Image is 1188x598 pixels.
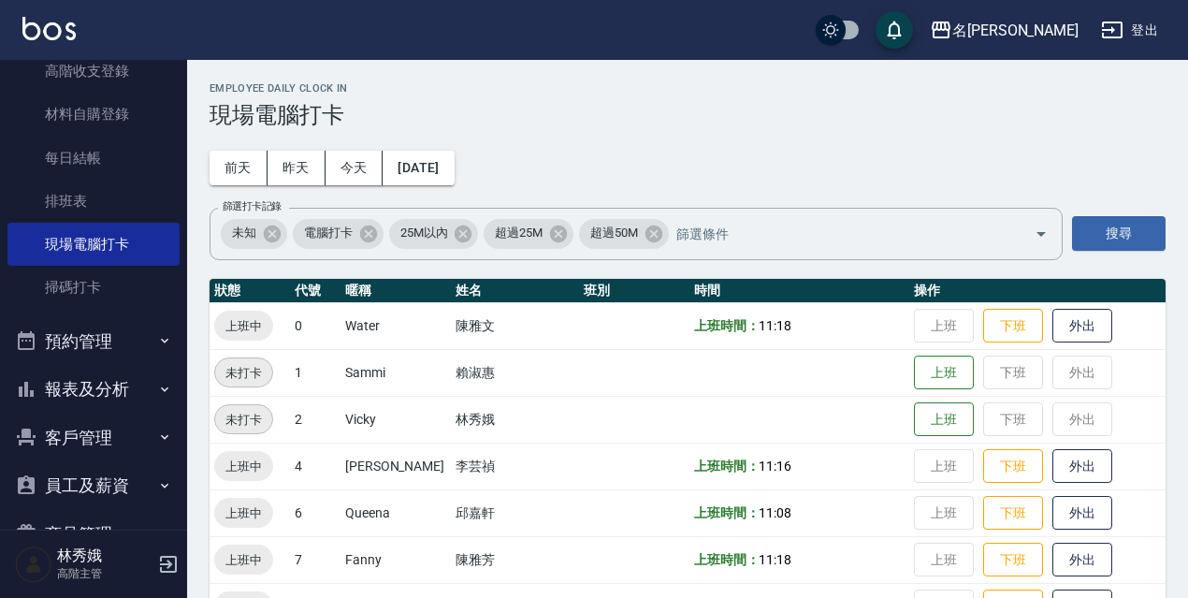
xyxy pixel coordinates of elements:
[451,349,579,396] td: 賴淑惠
[290,302,340,349] td: 0
[759,318,791,333] span: 11:18
[293,219,384,249] div: 電腦打卡
[214,457,273,476] span: 上班中
[484,219,573,249] div: 超過25M
[290,489,340,536] td: 6
[983,309,1043,343] button: 下班
[340,443,451,489] td: [PERSON_NAME]
[451,396,579,443] td: 林秀娥
[215,363,272,383] span: 未打卡
[7,461,180,510] button: 員工及薪資
[1026,219,1056,249] button: Open
[326,151,384,185] button: 今天
[290,536,340,583] td: 7
[340,349,451,396] td: Sammi
[914,356,974,390] button: 上班
[210,82,1166,95] h2: Employee Daily Clock In
[694,552,760,567] b: 上班時間：
[340,536,451,583] td: Fanny
[214,550,273,570] span: 上班中
[340,489,451,536] td: Queena
[7,137,180,180] a: 每日結帳
[210,279,290,303] th: 狀態
[7,93,180,136] a: 材料自購登錄
[1052,449,1112,484] button: 外出
[290,396,340,443] td: 2
[7,50,180,93] a: 高階收支登錄
[57,547,152,565] h5: 林秀娥
[983,449,1043,484] button: 下班
[214,503,273,523] span: 上班中
[15,546,52,583] img: Person
[389,224,459,242] span: 25M以內
[1094,13,1166,48] button: 登出
[7,180,180,223] a: 排班表
[1052,309,1112,343] button: 外出
[694,318,760,333] b: 上班時間：
[983,543,1043,577] button: 下班
[689,279,910,303] th: 時間
[694,459,760,474] b: 上班時間：
[451,536,579,583] td: 陳雅芳
[672,217,1002,250] input: 篩選條件
[451,302,579,349] td: 陳雅文
[22,17,76,40] img: Logo
[876,11,913,49] button: save
[451,443,579,489] td: 李芸禎
[7,510,180,559] button: 商品管理
[223,199,282,213] label: 篩選打卡記錄
[484,224,554,242] span: 超過25M
[909,279,1166,303] th: 操作
[215,410,272,430] span: 未打卡
[7,365,180,414] button: 報表及分析
[451,279,579,303] th: 姓名
[340,396,451,443] td: Vicky
[214,316,273,336] span: 上班中
[759,459,791,474] span: 11:16
[579,219,669,249] div: 超過50M
[983,496,1043,531] button: 下班
[293,224,364,242] span: 電腦打卡
[451,489,579,536] td: 邱嘉軒
[759,552,791,567] span: 11:18
[7,317,180,366] button: 預約管理
[290,443,340,489] td: 4
[7,266,180,309] a: 掃碼打卡
[759,505,791,520] span: 11:08
[7,414,180,462] button: 客戶管理
[7,223,180,266] a: 現場電腦打卡
[389,219,479,249] div: 25M以內
[290,279,340,303] th: 代號
[1052,496,1112,531] button: 外出
[340,279,451,303] th: 暱稱
[383,151,454,185] button: [DATE]
[268,151,326,185] button: 昨天
[290,349,340,396] td: 1
[952,19,1079,42] div: 名[PERSON_NAME]
[1072,216,1166,251] button: 搜尋
[579,224,649,242] span: 超過50M
[57,565,152,582] p: 高階主管
[694,505,760,520] b: 上班時間：
[579,279,689,303] th: 班別
[914,402,974,437] button: 上班
[221,219,287,249] div: 未知
[922,11,1086,50] button: 名[PERSON_NAME]
[210,151,268,185] button: 前天
[340,302,451,349] td: Water
[1052,543,1112,577] button: 外出
[210,102,1166,128] h3: 現場電腦打卡
[221,224,268,242] span: 未知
